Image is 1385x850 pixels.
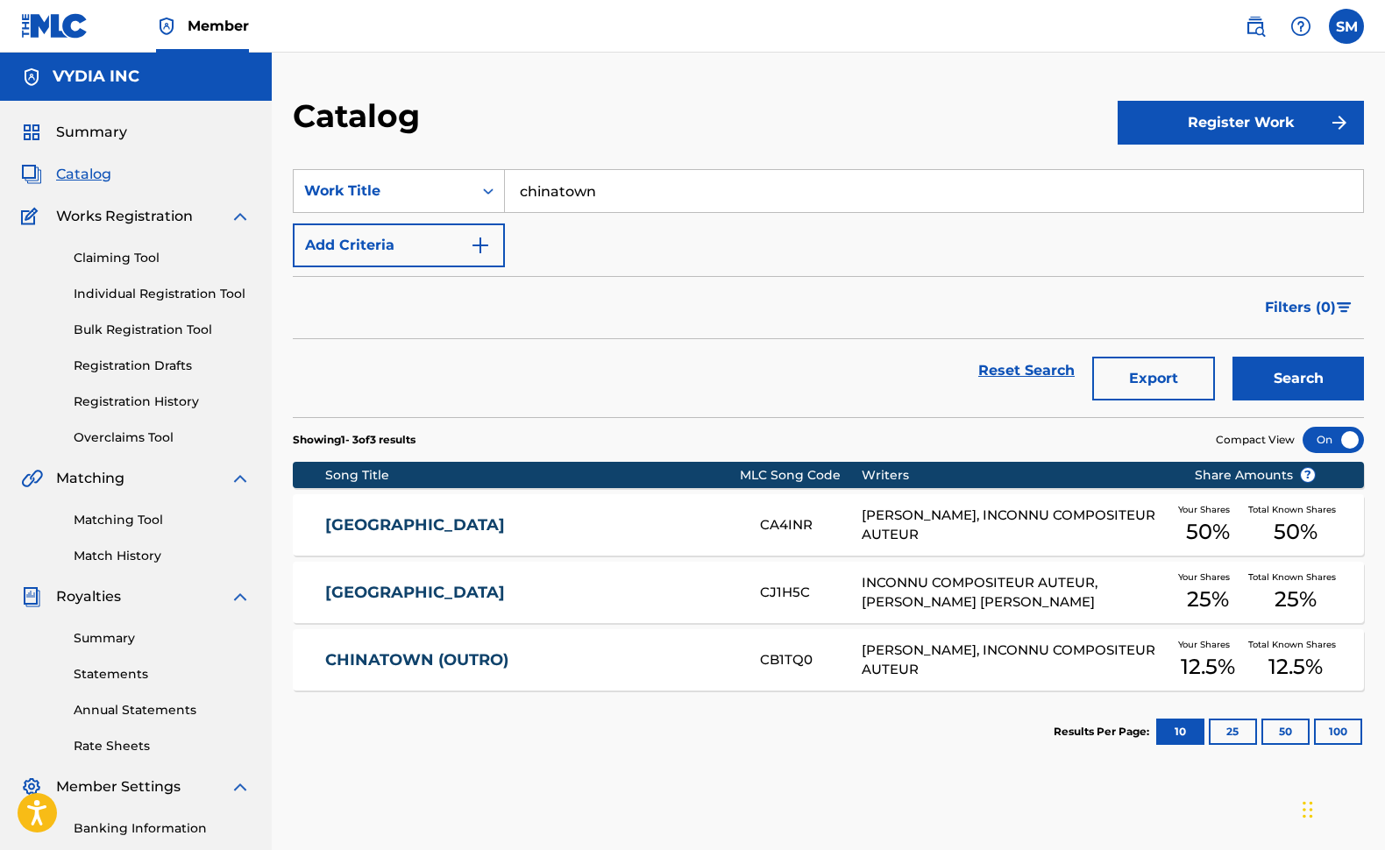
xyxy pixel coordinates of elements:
a: Registration Drafts [74,357,251,375]
a: Summary [74,629,251,648]
a: Bulk Registration Tool [74,321,251,339]
span: Catalog [56,164,111,185]
span: 12.5 % [1268,651,1323,683]
img: f7272a7cc735f4ea7f67.svg [1329,112,1350,133]
span: Compact View [1216,432,1295,448]
a: CHINATOWN (OUTRO) [325,650,737,670]
img: MLC Logo [21,13,89,39]
a: Reset Search [969,351,1083,390]
a: Match History [74,547,251,565]
span: Total Known Shares [1248,638,1343,651]
iframe: Chat Widget [1297,766,1385,850]
a: [GEOGRAPHIC_DATA] [325,583,737,603]
img: Top Rightsholder [156,16,177,37]
span: ? [1301,468,1315,482]
img: Accounts [21,67,42,88]
span: 25 % [1275,584,1317,615]
span: Member [188,16,249,36]
a: Banking Information [74,819,251,838]
span: Your Shares [1178,570,1237,584]
iframe: Resource Center [1336,567,1385,708]
span: Works Registration [56,206,193,227]
button: 10 [1156,719,1204,745]
div: [PERSON_NAME], INCONNU COMPOSITEUR AUTEUR [862,506,1167,545]
span: Member Settings [56,776,181,797]
span: Filters ( 0 ) [1265,297,1336,318]
a: CatalogCatalog [21,164,111,185]
div: Drag [1303,783,1313,836]
span: Total Known Shares [1248,503,1343,516]
button: Export [1092,357,1215,400]
img: Catalog [21,164,42,185]
div: Writers [862,466,1167,485]
a: Public Search [1238,9,1273,44]
span: Summary [56,122,127,143]
a: Rate Sheets [74,737,251,755]
span: Matching [56,468,124,489]
div: [PERSON_NAME], INCONNU COMPOSITEUR AUTEUR [862,641,1167,680]
img: Member Settings [21,776,42,797]
span: 50 % [1186,516,1230,548]
p: Showing 1 - 3 of 3 results [293,432,415,448]
p: Results Per Page: [1054,724,1154,740]
span: 25 % [1187,584,1229,615]
span: Total Known Shares [1248,570,1343,584]
a: Statements [74,665,251,684]
div: CB1TQ0 [760,650,862,670]
a: Registration History [74,393,251,411]
span: Share Amounts [1195,466,1316,485]
a: Annual Statements [74,701,251,719]
a: Overclaims Tool [74,429,251,447]
a: Individual Registration Tool [74,285,251,303]
img: expand [230,776,251,797]
img: 9d2ae6d4665cec9f34b9.svg [470,235,491,256]
div: Work Title [304,181,462,202]
button: 100 [1314,719,1362,745]
img: Royalties [21,586,42,607]
img: Summary [21,122,42,143]
div: Help [1283,9,1318,44]
span: Royalties [56,586,121,607]
button: Filters (0) [1254,286,1364,329]
button: Search [1232,357,1364,400]
h5: VYDIA INC [53,67,139,87]
a: Matching Tool [74,511,251,529]
div: CA4INR [760,515,862,535]
img: expand [230,468,251,489]
a: SummarySummary [21,122,127,143]
button: Register Work [1118,101,1364,145]
div: User Menu [1329,9,1364,44]
a: Claiming Tool [74,249,251,267]
img: filter [1337,302,1352,313]
h2: Catalog [293,96,429,136]
img: expand [230,206,251,227]
div: CJ1H5C [760,583,862,603]
img: Works Registration [21,206,44,227]
span: 12.5 % [1181,651,1235,683]
span: 50 % [1274,516,1318,548]
img: search [1245,16,1266,37]
div: Song Title [325,466,740,485]
img: expand [230,586,251,607]
span: Your Shares [1178,638,1237,651]
div: INCONNU COMPOSITEUR AUTEUR, [PERSON_NAME] [PERSON_NAME] [862,573,1167,613]
button: 50 [1261,719,1310,745]
a: [GEOGRAPHIC_DATA] [325,515,737,535]
img: Matching [21,468,43,489]
img: help [1290,16,1311,37]
button: 25 [1209,719,1257,745]
span: Your Shares [1178,503,1237,516]
form: Search Form [293,169,1364,417]
button: Add Criteria [293,223,505,267]
div: MLC Song Code [740,466,862,485]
